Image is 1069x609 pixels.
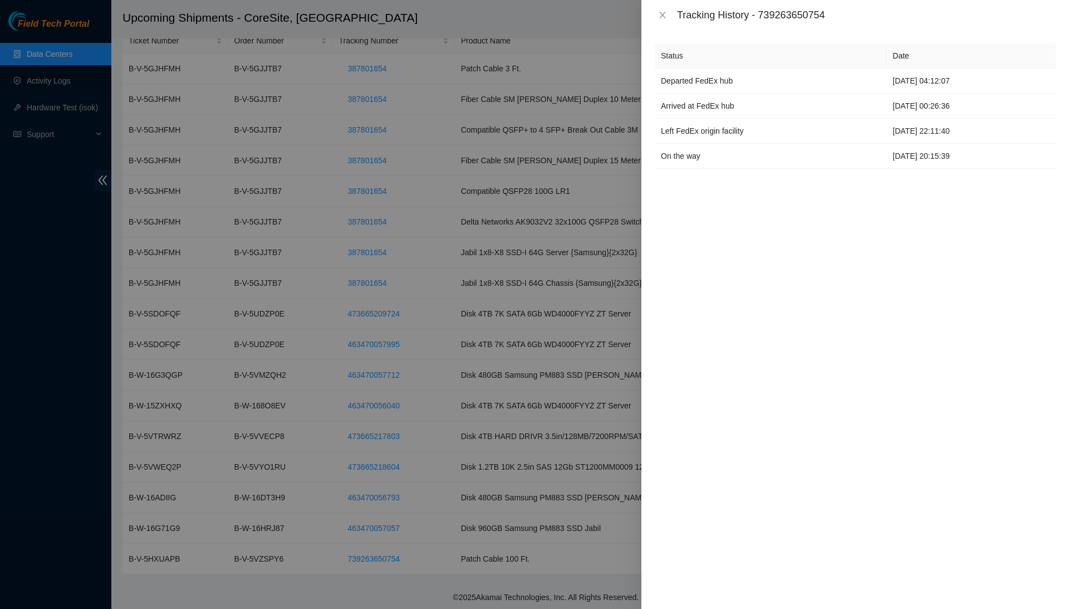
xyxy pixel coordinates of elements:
td: [DATE] 00:26:36 [886,94,1056,119]
div: Tracking History - 739263650754 [677,9,1056,21]
td: [DATE] 22:11:40 [886,119,1056,144]
td: Left FedEx origin facility [655,119,886,144]
td: [DATE] 20:15:39 [886,144,1056,169]
span: close [658,11,667,20]
td: On the way [655,144,886,169]
th: Status [655,43,886,69]
button: Close [655,10,670,21]
td: Departed FedEx hub [655,69,886,94]
td: [DATE] 04:12:07 [886,69,1056,94]
th: Date [886,43,1056,69]
td: Arrived at FedEx hub [655,94,886,119]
